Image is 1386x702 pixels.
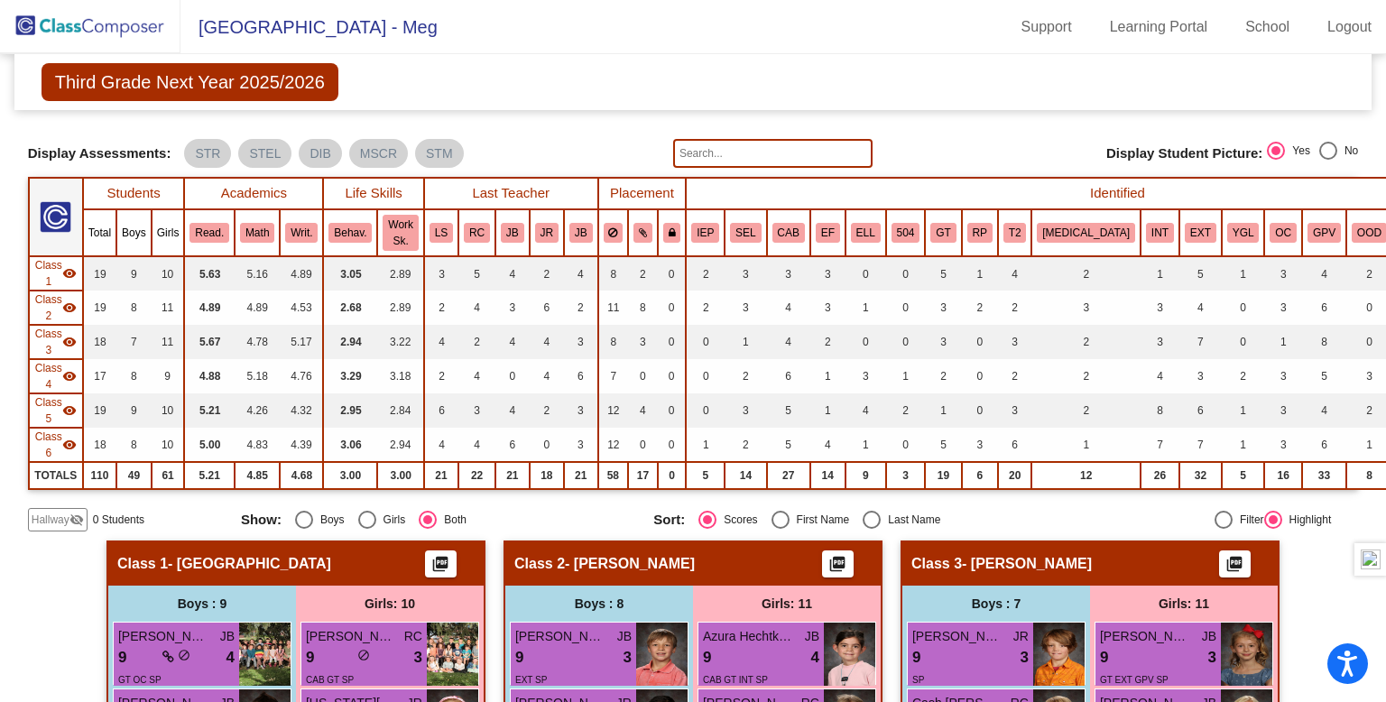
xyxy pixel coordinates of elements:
th: Individualized Education Plan [686,209,725,256]
span: Display Student Picture: [1106,145,1262,162]
th: 504 Plan [886,209,926,256]
mat-chip: STEL [238,139,291,168]
td: 2 [1222,359,1265,393]
td: 0 [962,393,998,428]
td: 4 [495,256,530,291]
td: 4 [530,359,564,393]
td: 12 [598,428,629,462]
button: EF [816,223,840,243]
td: 4 [1302,256,1346,291]
td: 19 [83,393,116,428]
td: 4.88 [184,359,235,393]
td: 2.89 [377,291,423,325]
td: 3 [1031,291,1141,325]
td: 3 [998,393,1032,428]
td: 5 [767,393,810,428]
td: 5.21 [184,462,235,489]
td: 2 [1031,393,1141,428]
td: 0 [530,428,564,462]
td: 10 [152,428,185,462]
td: 4 [458,359,495,393]
td: 61 [152,462,185,489]
td: 4 [495,393,530,428]
td: 11 [152,325,185,359]
button: EXT [1185,223,1216,243]
button: Behav. [328,223,372,243]
button: GT [930,223,956,243]
div: Yes [1285,143,1310,159]
td: 3 [925,291,961,325]
mat-chip: DIB [299,139,341,168]
td: 4 [810,428,845,462]
td: 1 [886,359,926,393]
span: Third Grade Next Year 2025/2026 [42,63,338,101]
td: 3.06 [323,428,377,462]
button: [MEDICAL_DATA] [1037,223,1135,243]
td: 0 [628,428,658,462]
td: 3 [458,393,495,428]
td: 0 [495,359,530,393]
td: 5.00 [184,428,235,462]
th: Only Child [1264,209,1302,256]
td: 2.94 [323,325,377,359]
td: 19 [83,291,116,325]
button: Writ. [285,223,318,243]
td: Hidden teacher - Smith [29,359,83,393]
td: 4 [767,291,810,325]
td: 1 [725,325,766,359]
td: 5 [925,428,961,462]
td: 17 [83,359,116,393]
button: JB [569,223,593,243]
span: Class 6 [35,429,62,461]
span: Class 3 [35,326,62,358]
td: 0 [658,359,687,393]
td: 4.85 [235,462,280,489]
td: 3 [628,325,658,359]
th: Girls [152,209,185,256]
td: 6 [767,359,810,393]
td: 0 [658,256,687,291]
td: 4 [458,428,495,462]
td: 0 [886,256,926,291]
td: Hidden teacher - Hittesdorf [29,256,83,291]
td: 0 [628,359,658,393]
td: 0 [962,325,998,359]
td: 3 [725,291,766,325]
td: 4.89 [184,291,235,325]
td: 0 [1222,325,1265,359]
button: OC [1270,223,1297,243]
td: 3 [925,325,961,359]
td: 4.53 [280,291,323,325]
mat-icon: picture_as_pdf [1224,555,1245,580]
td: 0 [686,325,725,359]
td: 2 [564,291,598,325]
td: 5 [458,256,495,291]
td: 3 [810,256,845,291]
mat-icon: visibility [62,403,77,418]
td: 4.78 [235,325,280,359]
td: 3 [767,256,810,291]
td: 5.21 [184,393,235,428]
mat-icon: visibility [62,369,77,383]
td: 5.16 [235,256,280,291]
td: 7 [1179,428,1222,462]
span: Class 1 [35,257,62,290]
th: MTSS Tier 2 [998,209,1032,256]
td: 6 [424,393,458,428]
td: 8 [116,291,152,325]
td: 4 [424,428,458,462]
th: Extrovert [1179,209,1222,256]
td: 2 [1031,359,1141,393]
td: 8 [1141,393,1179,428]
td: 1 [925,393,961,428]
td: 2 [1031,325,1141,359]
td: 110 [83,462,116,489]
td: 1 [1264,325,1302,359]
mat-icon: visibility [62,438,77,452]
td: 3.05 [323,256,377,291]
td: 4.89 [235,291,280,325]
td: 9 [116,393,152,428]
a: Logout [1313,13,1386,42]
mat-icon: visibility [62,300,77,315]
th: Life Skills [323,178,423,209]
